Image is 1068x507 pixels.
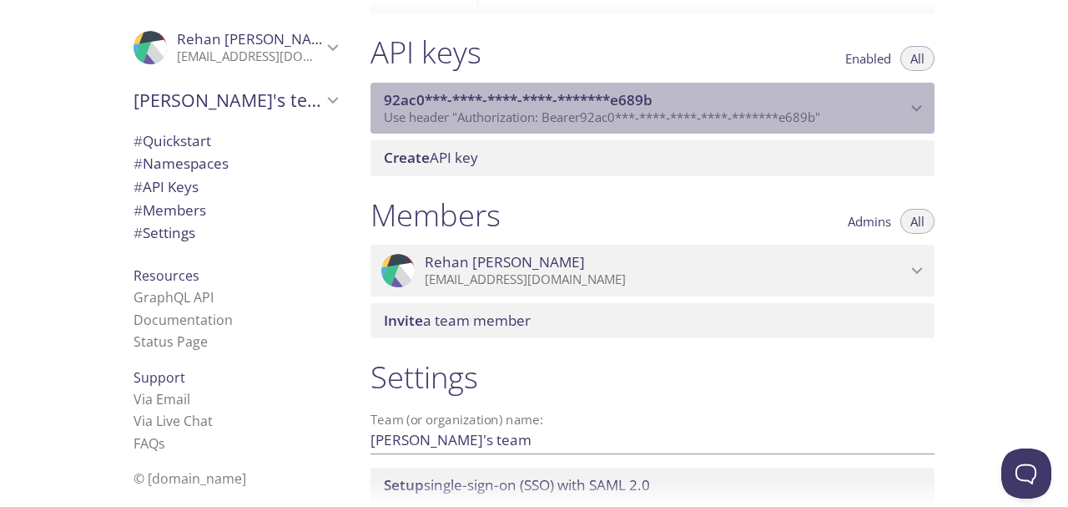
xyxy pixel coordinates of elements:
span: Invite [384,311,423,330]
div: Quickstart [120,129,350,153]
div: Setup SSO [370,468,934,503]
span: Create [384,148,430,167]
div: Invite a team member [370,303,934,338]
a: Status Page [133,332,208,351]
h1: Settings [370,358,934,396]
span: [PERSON_NAME]'s team [133,89,322,112]
div: Rehan's team [120,79,350,122]
span: API key [384,148,478,167]
iframe: Help Scout Beacon - Open [1001,449,1051,499]
span: Resources [133,266,199,285]
span: Rehan [PERSON_NAME] [177,29,337,48]
span: a team member [384,311,531,330]
button: All [900,209,934,234]
h1: API keys [370,33,481,71]
span: # [133,177,143,196]
div: Rehan Dangi [370,245,934,297]
div: API Keys [120,175,350,199]
button: Enabled [835,46,901,71]
span: © [DOMAIN_NAME] [133,469,246,488]
div: Rehan Dangi [120,20,350,75]
span: # [133,154,143,173]
span: Support [133,368,185,387]
span: Settings [133,223,195,242]
a: Via Email [133,390,190,408]
span: Namespaces [133,154,229,173]
span: # [133,131,143,150]
div: Create API Key [370,140,934,175]
p: [EMAIL_ADDRESS][DOMAIN_NAME] [177,48,322,65]
a: FAQ [133,434,165,453]
button: Admins [838,209,901,234]
div: Namespaces [120,152,350,175]
a: Via Live Chat [133,412,213,430]
span: Members [133,200,206,220]
span: # [133,200,143,220]
div: Members [120,199,350,222]
label: Team (or organization) name: [370,413,544,426]
p: [EMAIL_ADDRESS][DOMAIN_NAME] [425,271,906,288]
h1: Members [370,196,501,234]
a: GraphQL API [133,288,214,307]
span: Rehan [PERSON_NAME] [425,253,585,271]
div: Team Settings [120,221,350,245]
span: Quickstart [133,131,211,150]
span: # [133,223,143,242]
span: API Keys [133,177,199,196]
span: s [159,434,165,453]
a: Documentation [133,311,233,329]
button: All [900,46,934,71]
